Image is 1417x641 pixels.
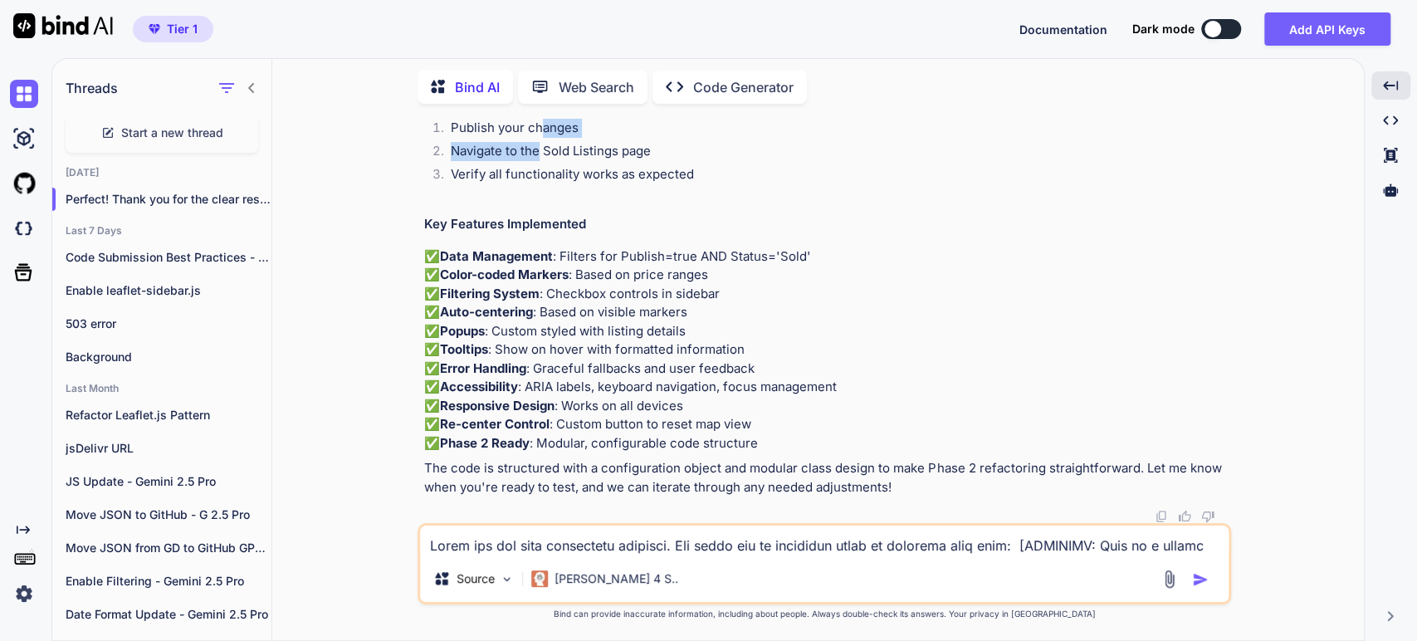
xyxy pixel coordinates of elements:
[66,282,271,299] p: Enable leaflet-sidebar.js
[440,379,518,394] strong: Accessibility
[559,77,634,97] p: Web Search
[1201,510,1214,523] img: dislike
[437,142,1228,165] li: Navigate to the Sold Listings page
[66,316,271,332] p: 503 error
[66,407,271,423] p: Refactor Leaflet.js Pattern
[424,247,1228,453] p: ✅ : Filters for Publish=true AND Status='Sold' ✅ : Based on price ranges ✅ : Checkbox controls in...
[440,304,533,320] strong: Auto-centering
[1192,571,1209,588] img: icon
[1264,12,1390,46] button: Add API Keys
[531,570,548,587] img: Claude 4 Sonnet
[52,166,271,179] h2: [DATE]
[10,125,38,153] img: ai-studio
[121,125,223,141] span: Start a new thread
[66,349,271,365] p: Background
[10,214,38,242] img: darkCloudIdeIcon
[440,248,553,264] strong: Data Management
[418,608,1231,620] p: Bind can provide inaccurate information, including about people. Always double-check its answers....
[66,506,271,523] p: Move JSON to GitHub - G 2.5 Pro
[167,21,198,37] span: Tier 1
[424,215,1228,234] h2: Key Features Implemented
[1160,570,1179,589] img: attachment
[440,267,569,282] strong: Color-coded Markers
[66,249,271,266] p: Code Submission Best Practices - [PERSON_NAME] 4.0
[424,459,1228,497] p: The code is structured with a configuration object and modular class design to make Phase 2 refac...
[66,78,118,98] h1: Threads
[66,573,271,590] p: Enable Filtering - Gemini 2.5 Pro
[1019,22,1107,37] span: Documentation
[1019,21,1107,38] button: Documentation
[440,416,550,432] strong: Re-center Control
[1132,21,1195,37] span: Dark mode
[1178,510,1191,523] img: like
[66,540,271,556] p: Move JSON from GD to GitHub GPT -4o
[500,572,514,586] img: Pick Models
[437,119,1228,142] li: Publish your changes
[455,77,500,97] p: Bind AI
[555,570,678,587] p: [PERSON_NAME] 4 S..
[66,606,271,623] p: Date Format Update - Gemini 2.5 Pro
[440,341,488,357] strong: Tooltips
[133,16,213,42] button: premiumTier 1
[440,435,530,451] strong: Phase 2 Ready
[52,382,271,395] h2: Last Month
[149,24,160,34] img: premium
[66,473,271,490] p: JS Update - Gemini 2.5 Pro
[440,398,555,413] strong: Responsive Design
[1155,510,1168,523] img: copy
[440,286,540,301] strong: Filtering System
[52,224,271,237] h2: Last 7 Days
[10,169,38,198] img: githubLight
[66,440,271,457] p: jsDelivr URL
[13,13,113,38] img: Bind AI
[440,323,485,339] strong: Popups
[66,191,271,208] p: Perfect! Thank you for the clear respons...
[437,165,1228,188] li: Verify all functionality works as expected
[440,360,526,376] strong: Error Handling
[10,80,38,108] img: chat
[457,570,495,587] p: Source
[10,580,38,608] img: settings
[693,77,794,97] p: Code Generator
